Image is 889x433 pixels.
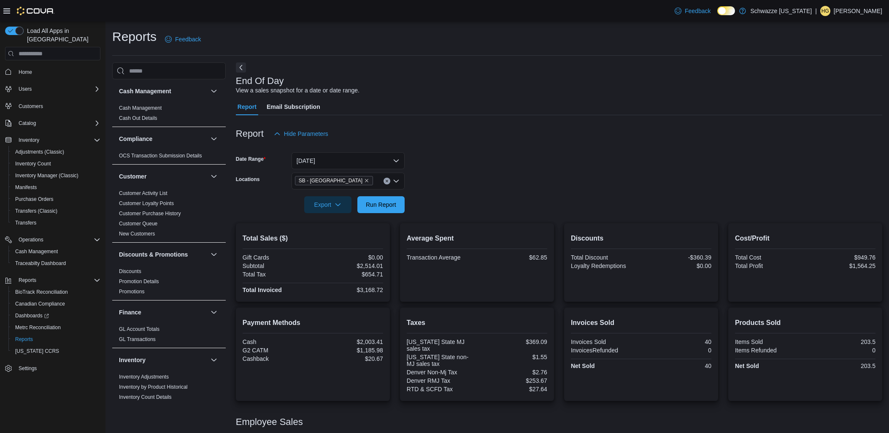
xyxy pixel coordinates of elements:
[8,310,104,322] a: Dashboards
[8,205,104,217] button: Transfers (Classic)
[119,211,181,216] a: Customer Purchase History
[12,346,62,356] a: [US_STATE] CCRS
[243,263,311,269] div: Subtotal
[119,384,188,390] span: Inventory by Product Historical
[15,196,54,203] span: Purchase Orders
[8,170,104,181] button: Inventory Manager (Classic)
[15,289,68,295] span: BioTrack Reconciliation
[119,374,169,380] a: Inventory Adjustments
[15,260,66,267] span: Traceabilty Dashboard
[8,217,104,229] button: Transfers
[119,288,145,295] span: Promotions
[834,6,882,16] p: [PERSON_NAME]
[112,103,226,127] div: Cash Management
[119,356,146,364] h3: Inventory
[12,258,100,268] span: Traceabilty Dashboard
[643,347,711,354] div: 0
[366,200,396,209] span: Run Report
[5,62,100,396] nav: Complex example
[393,178,400,184] button: Open list of options
[119,250,188,259] h3: Discounts & Promotions
[243,287,282,293] strong: Total Invoiced
[8,181,104,193] button: Manifests
[19,137,39,143] span: Inventory
[270,125,332,142] button: Hide Parameters
[119,190,168,197] span: Customer Activity List
[119,336,156,343] span: GL Transactions
[119,394,172,401] span: Inventory Count Details
[119,278,159,285] span: Promotion Details
[12,258,69,268] a: Traceabilty Dashboard
[209,171,219,181] button: Customer
[236,417,303,427] h3: Employee Sales
[15,160,51,167] span: Inventory Count
[12,147,100,157] span: Adjustments (Classic)
[119,289,145,295] a: Promotions
[243,338,311,345] div: Cash
[119,356,207,364] button: Inventory
[295,176,373,185] span: SB - North Denver
[478,338,547,345] div: $369.09
[717,6,735,15] input: Dark Mode
[19,236,43,243] span: Operations
[8,257,104,269] button: Traceabilty Dashboard
[175,35,201,43] span: Feedback
[12,287,100,297] span: BioTrack Reconciliation
[119,135,207,143] button: Compliance
[571,263,640,269] div: Loyalty Redemptions
[15,300,65,307] span: Canadian Compliance
[243,318,383,328] h2: Payment Methods
[2,362,104,374] button: Settings
[807,347,875,354] div: 0
[671,3,714,19] a: Feedback
[112,266,226,300] div: Discounts & Promotions
[119,200,174,206] a: Customer Loyalty Points
[15,348,59,355] span: [US_STATE] CCRS
[12,322,64,333] a: Metrc Reconciliation
[162,31,204,48] a: Feedback
[12,246,61,257] a: Cash Management
[478,354,547,360] div: $1.55
[119,308,207,317] button: Finance
[209,307,219,317] button: Finance
[236,86,359,95] div: View a sales snapshot for a date or date range.
[119,172,207,181] button: Customer
[12,170,82,181] a: Inventory Manager (Classic)
[12,159,54,169] a: Inventory Count
[820,6,830,16] div: Hunter Grundman
[807,338,875,345] div: 203.5
[19,86,32,92] span: Users
[292,152,405,169] button: [DATE]
[19,69,32,76] span: Home
[15,235,100,245] span: Operations
[12,218,40,228] a: Transfers
[15,275,100,285] span: Reports
[407,354,476,367] div: [US_STATE] State non-MJ sales tax
[735,318,875,328] h2: Products Sold
[284,130,328,138] span: Hide Parameters
[314,254,383,261] div: $0.00
[209,249,219,260] button: Discounts & Promotions
[12,182,100,192] span: Manifests
[8,246,104,257] button: Cash Management
[236,76,284,86] h3: End Of Day
[12,334,36,344] a: Reports
[243,347,311,354] div: G2 CATM
[119,87,207,95] button: Cash Management
[15,101,46,111] a: Customers
[12,194,57,204] a: Purchase Orders
[735,338,804,345] div: Items Sold
[8,298,104,310] button: Canadian Compliance
[8,322,104,333] button: Metrc Reconciliation
[15,219,36,226] span: Transfers
[314,287,383,293] div: $3,168.72
[243,233,383,244] h2: Total Sales ($)
[384,178,390,184] button: Clear input
[119,336,156,342] a: GL Transactions
[119,373,169,380] span: Inventory Adjustments
[209,86,219,96] button: Cash Management
[2,65,104,78] button: Home
[119,105,162,111] span: Cash Management
[119,250,207,259] button: Discounts & Promotions
[15,135,100,145] span: Inventory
